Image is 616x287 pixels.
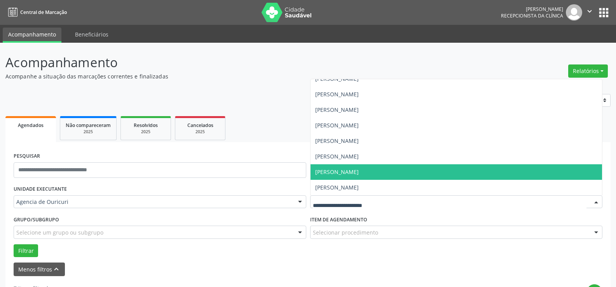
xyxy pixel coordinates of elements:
[70,28,114,41] a: Beneficiários
[16,228,103,237] span: Selecione um grupo ou subgrupo
[3,28,61,43] a: Acompanhamento
[310,214,367,226] label: Item de agendamento
[14,263,65,276] button: Menos filtroskeyboard_arrow_up
[501,12,563,19] span: Recepcionista da clínica
[126,129,165,135] div: 2025
[315,153,359,160] span: [PERSON_NAME]
[181,129,220,135] div: 2025
[52,265,61,273] i: keyboard_arrow_up
[187,122,213,129] span: Cancelados
[20,9,67,16] span: Central de Marcação
[14,214,59,226] label: Grupo/Subgrupo
[585,7,594,16] i: 
[18,122,44,129] span: Agendados
[597,6,611,19] button: apps
[315,106,359,113] span: [PERSON_NAME]
[16,198,290,206] span: Agencia de Ouricuri
[5,72,429,80] p: Acompanhe a situação das marcações correntes e finalizadas
[14,183,67,195] label: UNIDADE EXECUTANTE
[566,4,582,21] img: img
[66,122,111,129] span: Não compareceram
[66,129,111,135] div: 2025
[14,150,40,162] label: PESQUISAR
[134,122,158,129] span: Resolvidos
[315,137,359,144] span: [PERSON_NAME]
[315,184,359,191] span: [PERSON_NAME]
[582,4,597,21] button: 
[315,168,359,176] span: [PERSON_NAME]
[501,6,563,12] div: [PERSON_NAME]
[14,244,38,257] button: Filtrar
[5,53,429,72] p: Acompanhamento
[313,228,378,237] span: Selecionar procedimento
[568,64,608,78] button: Relatórios
[315,90,359,98] span: [PERSON_NAME]
[5,6,67,19] a: Central de Marcação
[315,122,359,129] span: [PERSON_NAME]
